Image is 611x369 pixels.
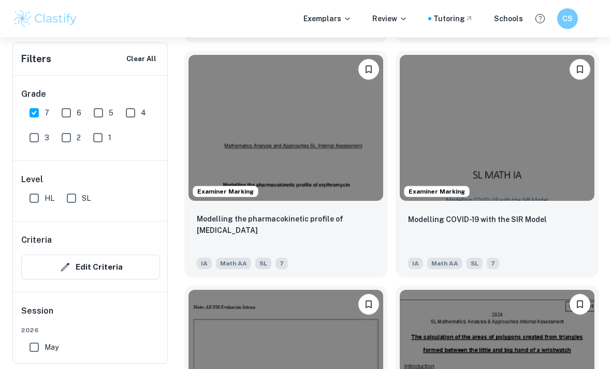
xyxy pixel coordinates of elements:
[433,13,473,24] a: Tutoring
[427,258,462,269] span: Math AA
[45,193,54,204] span: HL
[303,13,352,24] p: Exemplars
[124,51,159,67] button: Clear All
[358,294,379,315] button: Bookmark
[21,305,160,326] h6: Session
[21,234,52,246] h6: Criteria
[562,13,574,24] h6: CS
[193,187,258,196] span: Examiner Marking
[358,59,379,80] button: Bookmark
[21,88,160,100] h6: Grade
[77,107,81,119] span: 6
[570,294,590,315] button: Bookmark
[77,132,81,143] span: 2
[467,258,483,269] span: SL
[108,132,111,143] span: 1
[275,258,288,269] span: 7
[12,8,78,29] img: Clastify logo
[21,173,160,186] h6: Level
[557,8,578,29] button: CS
[141,107,146,119] span: 4
[408,214,547,225] p: Modelling COVID-19 with the SIR Model
[408,258,423,269] span: IA
[21,255,160,279] button: Edit Criteria
[188,55,383,201] img: Math AA IA example thumbnail: Modelling the pharmacokinetic profile of
[45,342,59,353] span: May
[21,52,51,66] h6: Filters
[404,187,469,196] span: Examiner Marking
[570,59,590,80] button: Bookmark
[109,107,113,119] span: 5
[184,51,387,277] a: Examiner MarkingBookmarkModelling the pharmacokinetic profile of erythromycinIAMath AASL7
[494,13,523,24] a: Schools
[197,258,212,269] span: IA
[45,107,49,119] span: 7
[21,326,160,335] span: 2026
[45,132,49,143] span: 3
[255,258,271,269] span: SL
[400,55,594,201] img: Math AA IA example thumbnail: Modelling COVID-19 with the SIR Model
[372,13,408,24] p: Review
[487,258,499,269] span: 7
[396,51,599,277] a: Examiner MarkingBookmarkModelling COVID-19 with the SIR ModelIAMath AASL7
[216,258,251,269] span: Math AA
[197,213,375,236] p: Modelling the pharmacokinetic profile of erythromycin
[531,10,549,27] button: Help and Feedback
[82,193,91,204] span: SL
